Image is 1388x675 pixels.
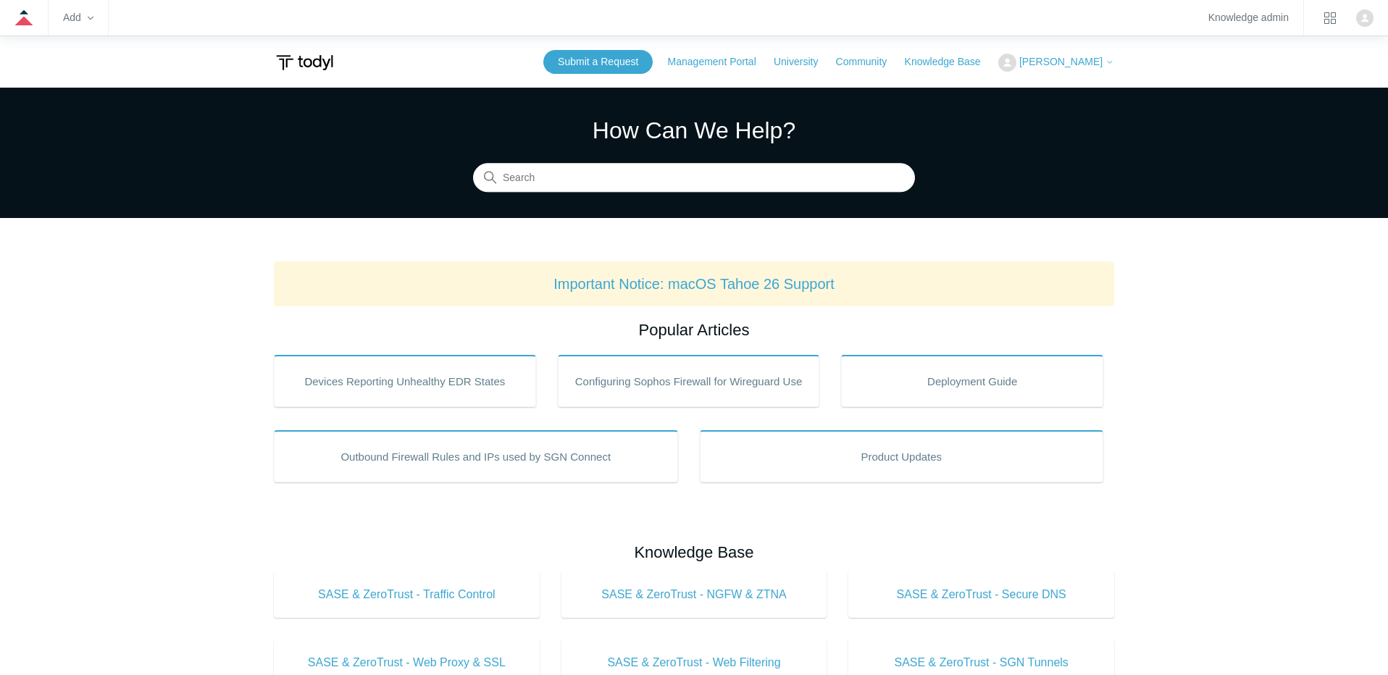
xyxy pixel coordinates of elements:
[561,571,827,618] a: SASE & ZeroTrust - NGFW & ZTNA
[700,430,1104,482] a: Product Updates
[274,430,678,482] a: Outbound Firewall Rules and IPs used by SGN Connect
[1356,9,1374,27] img: user avatar
[1019,56,1103,67] span: [PERSON_NAME]
[583,586,806,603] span: SASE & ZeroTrust - NGFW & ZTNA
[905,54,995,70] a: Knowledge Base
[583,654,806,671] span: SASE & ZeroTrust - Web Filtering
[274,571,540,618] a: SASE & ZeroTrust - Traffic Control
[774,54,832,70] a: University
[841,355,1103,407] a: Deployment Guide
[274,318,1114,342] h2: Popular Articles
[1356,9,1374,27] zd-hc-trigger: Click your profile icon to open the profile menu
[998,54,1114,72] button: [PERSON_NAME]
[274,49,335,76] img: Todyl Support Center Help Center home page
[296,586,518,603] span: SASE & ZeroTrust - Traffic Control
[543,50,653,74] a: Submit a Request
[63,14,93,22] zd-hc-trigger: Add
[870,586,1092,603] span: SASE & ZeroTrust - Secure DNS
[848,571,1114,618] a: SASE & ZeroTrust - Secure DNS
[473,113,915,148] h1: How Can We Help?
[296,654,518,671] span: SASE & ZeroTrust - Web Proxy & SSL
[274,355,536,407] a: Devices Reporting Unhealthy EDR States
[558,355,820,407] a: Configuring Sophos Firewall for Wireguard Use
[553,276,835,292] a: Important Notice: macOS Tahoe 26 Support
[274,540,1114,564] h2: Knowledge Base
[473,164,915,193] input: Search
[668,54,771,70] a: Management Portal
[1208,14,1289,22] a: Knowledge admin
[836,54,902,70] a: Community
[870,654,1092,671] span: SASE & ZeroTrust - SGN Tunnels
